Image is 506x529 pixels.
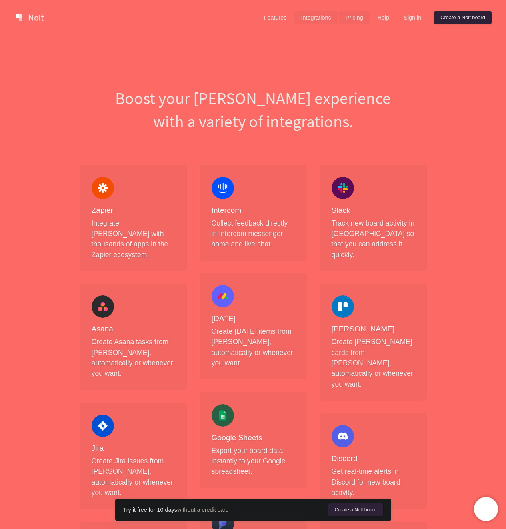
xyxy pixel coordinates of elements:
a: Features [258,11,293,24]
p: Export your board data instantly to your Google spreadsheet. [212,445,295,477]
p: Create [DATE] items from [PERSON_NAME], automatically or whenever you want. [212,326,295,369]
h4: Jira [92,443,175,453]
h1: Boost your [PERSON_NAME] experience with a variety of integrations. [73,86,433,133]
p: Create Jira issues from [PERSON_NAME], automatically or whenever you want. [92,456,175,498]
strong: Try it free for 10 days [123,507,177,513]
a: Pricing [339,11,370,24]
a: Sign in [397,11,428,24]
h4: Intercom [212,206,295,216]
h4: Asana [92,324,175,334]
div: without a credit card [123,506,328,514]
h4: Zapier [92,206,175,216]
a: Help [371,11,396,24]
a: Create a Nolt board [328,503,383,516]
p: Create [PERSON_NAME] cards from [PERSON_NAME], automatically or whenever you want. [332,337,415,389]
p: Collect feedback directly in Intercom messenger home and live chat. [212,218,295,250]
iframe: Chatra live chat [474,497,498,521]
h4: [DATE] [212,314,295,324]
h4: Google Sheets [212,433,295,443]
h4: Discord [332,454,415,464]
p: Track new board activity in [GEOGRAPHIC_DATA] so that you can address it quickly. [332,218,415,260]
p: Get real-time alerts in Discord for new board activity. [332,466,415,498]
h4: [PERSON_NAME] [332,324,415,334]
a: Integrations [294,11,337,24]
p: Integrate [PERSON_NAME] with thousands of apps in the Zapier ecosystem. [92,218,175,260]
h4: Slack [332,206,415,216]
p: Create Asana tasks from [PERSON_NAME], automatically or whenever you want. [92,337,175,379]
a: Create a Nolt board [434,11,492,24]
